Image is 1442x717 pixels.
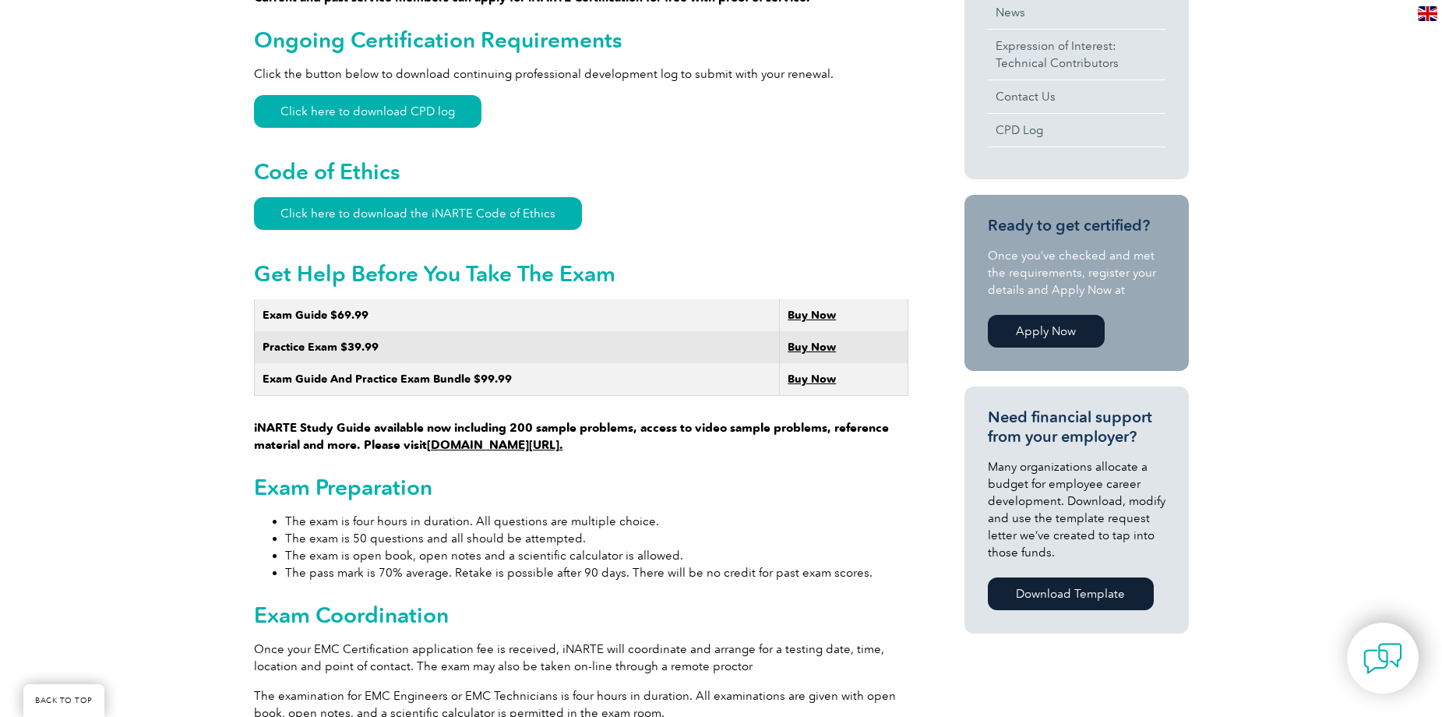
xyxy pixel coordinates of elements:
[254,95,481,128] a: Click here to download CPD log
[1418,6,1437,21] img: en
[254,421,889,452] strong: iNARTE Study Guide available now including 200 sample problems, access to video sample problems, ...
[263,373,512,386] strong: Exam Guide And Practice Exam Bundle $99.99
[427,438,563,452] a: [DOMAIN_NAME][URL].
[988,247,1165,298] p: Once you’ve checked and met the requirements, register your details and Apply Now at
[988,408,1165,447] h3: Need financial support from your employer?
[988,315,1105,348] a: Apply Now
[254,197,582,230] a: Click here to download the iNARTE Code of Ethics
[285,547,908,564] li: The exam is open book, open notes and a scientific calculator is allowed.
[788,309,836,322] a: Buy Now
[988,216,1165,235] h3: Ready to get certified?
[254,159,908,184] h2: Code of Ethics
[788,341,836,354] a: Buy Now
[254,261,908,286] h2: Get Help Before You Take The Exam
[988,80,1165,113] a: Contact Us
[254,65,908,83] p: Click the button below to download continuing professional development log to submit with your re...
[263,341,379,354] strong: Practice Exam $39.99
[285,530,908,547] li: The exam is 50 questions and all should be attempted.
[988,458,1165,561] p: Many organizations allocate a budget for employee career development. Download, modify and use th...
[254,475,908,500] h2: Exam Preparation
[263,309,368,322] strong: Exam Guide $69.99
[285,564,908,581] li: The pass mark is 70% average. Retake is possible after 90 days. There will be no credit for past ...
[988,577,1154,610] a: Download Template
[285,513,908,530] li: The exam is four hours in duration. All questions are multiple choice.
[1363,639,1402,678] img: contact-chat.png
[254,641,908,675] p: Once your EMC Certification application fee is received, iNARTE will coordinate and arrange for a...
[988,114,1165,147] a: CPD Log
[254,602,908,627] h2: Exam Coordination
[788,373,836,386] a: Buy Now
[23,684,104,717] a: BACK TO TOP
[988,30,1165,79] a: Expression of Interest:Technical Contributors
[254,27,908,52] h2: Ongoing Certification Requirements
